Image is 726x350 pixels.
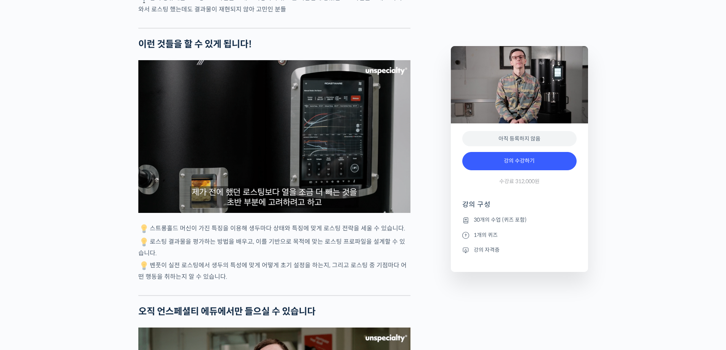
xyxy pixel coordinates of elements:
[462,152,577,170] a: 강의 수강하기
[138,38,252,50] strong: 이런 것들을 할 수 있게 됩니다!
[70,253,79,259] span: 대화
[24,253,29,259] span: 홈
[139,238,149,247] img: 💡
[462,200,577,215] h4: 강의 구성
[138,306,316,317] strong: 오직 언스페셜티 에듀에서만 들으실 수 있습니다
[50,241,98,261] a: 대화
[499,178,540,185] span: 수강료 312,000원
[139,224,149,233] img: 💡
[462,131,577,147] div: 아직 등록하지 않음
[2,241,50,261] a: 홈
[138,260,410,282] p: 벤풋이 실전 로스팅에서 생두의 특성에 맞게 어떻게 초기 설정을 하는지, 그리고 로스팅 중 기점마다 어떤 행동을 취하는지 알 수 있습니다.
[138,223,410,235] p: 스트롱홀드 머신이 가진 특징을 이용해 생두마다 상태와 특징에 맞게 로스팅 전략을 세울 수 있습니다.
[118,253,127,259] span: 설정
[462,230,577,240] li: 1개의 퀴즈
[98,241,146,261] a: 설정
[139,261,149,270] img: 💡
[138,237,410,258] p: 로스팅 결과물을 평가하는 방법을 배우고, 이를 기반으로 목적에 맞는 로스팅 프로파일을 설계할 수 있습니다.
[462,245,577,254] li: 강의 자격증
[462,216,577,225] li: 30개의 수업 (퀴즈 포함)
